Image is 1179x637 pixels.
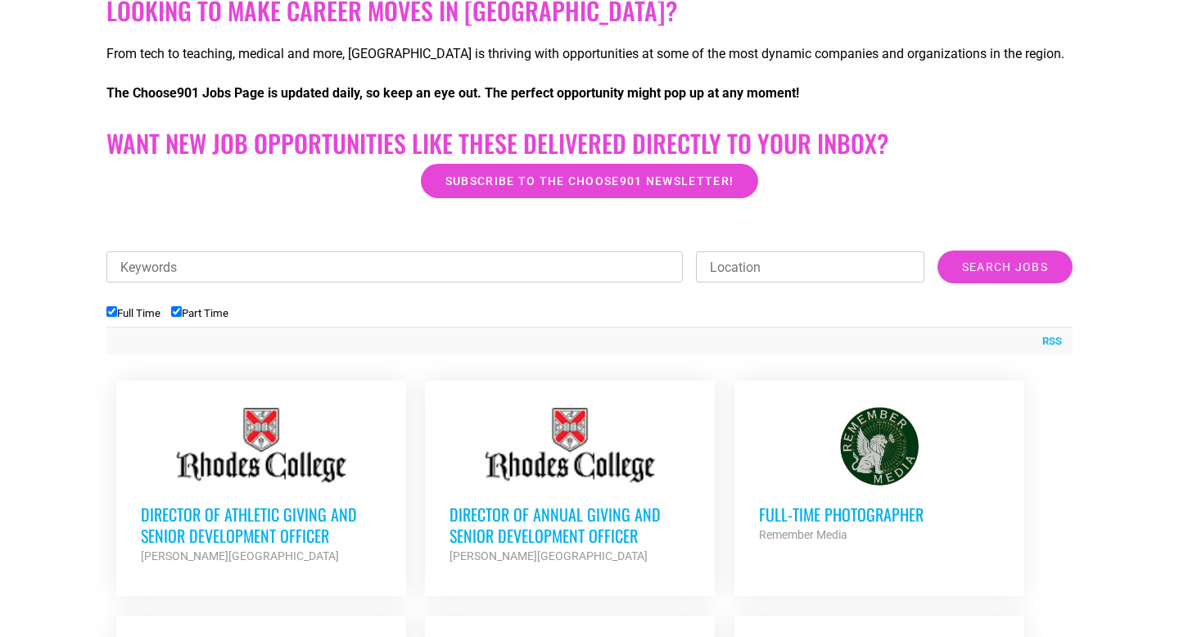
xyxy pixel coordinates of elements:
input: Search Jobs [937,251,1073,283]
input: Keywords [106,251,683,282]
strong: The Choose901 Jobs Page is updated daily, so keep an eye out. The perfect opportunity might pop u... [106,85,799,101]
h3: Full-Time Photographer [759,504,1000,525]
strong: [PERSON_NAME][GEOGRAPHIC_DATA] [449,549,648,562]
input: Full Time [106,306,117,317]
label: Part Time [171,307,228,319]
a: Subscribe to the Choose901 newsletter! [421,164,758,198]
span: Subscribe to the Choose901 newsletter! [445,175,734,187]
h3: Director of Athletic Giving and Senior Development Officer [141,504,382,546]
strong: Remember Media [759,528,847,541]
strong: [PERSON_NAME][GEOGRAPHIC_DATA] [141,549,339,562]
a: RSS [1034,333,1062,350]
p: From tech to teaching, medical and more, [GEOGRAPHIC_DATA] is thriving with opportunities at some... [106,44,1073,64]
h2: Want New Job Opportunities like these Delivered Directly to your Inbox? [106,129,1073,158]
input: Part Time [171,306,182,317]
a: Director of Annual Giving and Senior Development Officer [PERSON_NAME][GEOGRAPHIC_DATA] [425,381,715,590]
label: Full Time [106,307,160,319]
input: Location [696,251,924,282]
h3: Director of Annual Giving and Senior Development Officer [449,504,690,546]
a: Director of Athletic Giving and Senior Development Officer [PERSON_NAME][GEOGRAPHIC_DATA] [116,381,406,590]
a: Full-Time Photographer Remember Media [734,381,1024,569]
